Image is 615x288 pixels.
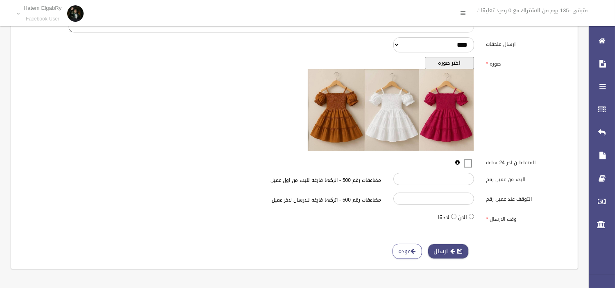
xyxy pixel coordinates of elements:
[24,5,62,11] p: Hatem ElgabRy
[480,212,573,224] label: وقت الارسال
[480,57,573,68] label: صوره
[24,16,62,22] small: Facebook User
[425,57,474,69] button: اختر صوره
[480,37,573,49] label: ارسال ملحقات
[480,156,573,167] label: المتفاعلين اخر 24 ساعه
[161,197,381,203] h6: مضاعفات رقم 500 - اتركها فارغه للارسال لاخر عميل
[458,213,467,222] label: الان
[480,193,573,204] label: التوقف عند عميل رقم
[161,178,381,183] h6: مضاعفات رقم 500 - اتركها فارغه للبدء من اول عميل
[393,244,422,259] a: عوده
[480,173,573,184] label: البدء من عميل رقم
[308,69,474,151] img: معاينه الصوره
[438,213,449,222] label: لاحقا
[428,244,469,259] button: ارسال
